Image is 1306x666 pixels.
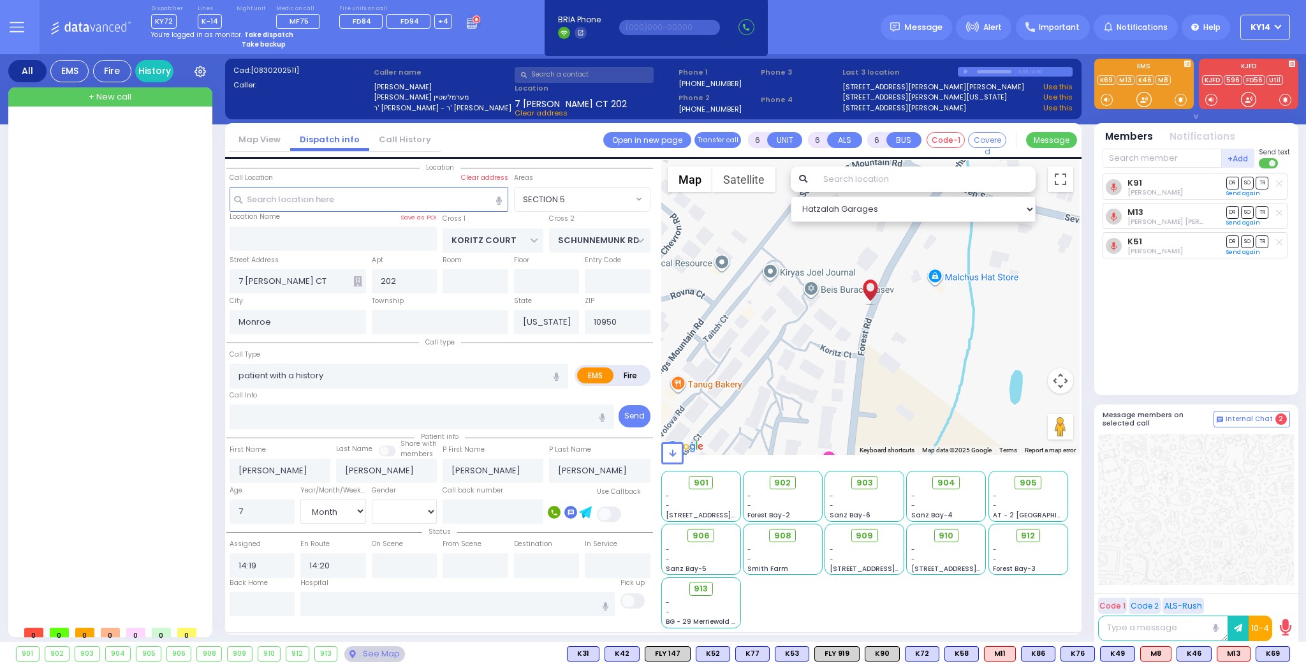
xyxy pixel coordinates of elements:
span: David Cuatt [1127,188,1183,197]
button: Members [1105,129,1153,144]
span: BRIA Phone [558,14,601,26]
div: EMS [50,60,89,82]
div: 902 [45,647,70,661]
button: Show street map [668,166,712,192]
span: K-14 [198,14,222,29]
span: [STREET_ADDRESS][PERSON_NAME] [830,564,950,573]
label: Pick up [620,578,645,588]
span: - [747,554,751,564]
div: K52 [696,646,730,662]
a: Send again [1226,189,1260,197]
span: - [666,501,670,510]
span: - [666,598,670,607]
label: On Scene [372,539,403,549]
a: 596 [1224,75,1242,85]
span: - [993,554,997,564]
label: Room [443,255,462,265]
label: KJFD [1199,63,1298,72]
button: Map camera controls [1048,368,1073,394]
span: 902 [774,477,791,489]
label: Lines [198,5,222,13]
label: [PHONE_NUMBER] [679,104,742,114]
label: EMS [577,367,614,383]
span: FD84 [353,16,371,26]
button: Message [1026,132,1077,148]
div: ALS [1217,646,1251,662]
div: BLS [944,646,979,662]
span: 0 [75,628,94,637]
div: 913 [315,647,337,661]
span: - [911,501,915,510]
span: - [993,501,997,510]
label: ZIP [585,296,594,306]
label: Save as POI [400,213,437,222]
div: K90 [865,646,900,662]
label: Hospital [300,578,328,588]
label: Age [230,485,242,496]
label: City [230,296,243,306]
label: Fire [613,367,649,383]
div: BLS [1177,646,1212,662]
span: - [666,607,670,617]
span: - [993,545,997,554]
span: - [747,501,751,510]
span: TR [1256,177,1268,189]
img: message.svg [890,22,900,32]
label: Last 3 location [842,67,958,78]
div: BLS [735,646,770,662]
a: M13 [1117,75,1134,85]
div: 903 [75,647,99,661]
span: members [400,449,433,459]
label: Turn off text [1259,157,1279,170]
a: History [135,60,173,82]
div: 908 [197,647,221,661]
label: Clear address [461,173,508,183]
button: KY14 [1240,15,1290,40]
label: Call Location [230,173,273,183]
input: Search member [1103,149,1222,168]
a: Send again [1226,248,1260,256]
span: +4 [438,16,448,26]
span: Sanz Bay-4 [911,510,953,520]
span: Status [422,527,457,536]
button: UNIT [767,132,802,148]
a: Use this [1043,92,1073,103]
strong: Take dispatch [244,30,293,40]
label: First Name [230,445,266,455]
button: Send [619,405,650,427]
span: 7 [PERSON_NAME] CT 202 [515,98,627,108]
div: FLY 919 [814,646,860,662]
span: Sanz Bay-5 [666,564,707,573]
span: - [911,545,915,554]
span: TR [1256,235,1268,248]
span: Alert [983,22,1002,33]
span: 910 [939,529,953,542]
label: Location [515,83,675,94]
div: 906 [167,647,191,661]
div: ALS KJ [1140,646,1171,662]
span: Notifications [1117,22,1168,33]
button: Show satellite imagery [712,166,775,192]
span: BG - 29 Merriewold S. [666,617,737,626]
label: Night unit [237,5,265,13]
span: Location [420,163,460,172]
span: 903 [856,477,873,489]
div: BLS [1060,646,1095,662]
label: Fire units on call [339,5,453,13]
span: Sanz Bay-6 [830,510,870,520]
span: Phone 1 [679,67,756,78]
label: Caller name [374,67,510,78]
span: Help [1203,22,1221,33]
span: - [747,491,751,501]
button: Drag Pegman onto the map to open Street View [1048,414,1073,440]
span: - [911,491,915,501]
button: BUS [886,132,921,148]
span: MF75 [290,16,309,26]
label: Back Home [230,578,268,588]
span: - [666,545,670,554]
label: Call back number [443,485,503,496]
span: - [666,554,670,564]
div: MORDCHE BERISH MERMELSTEIN [859,269,881,307]
label: P First Name [443,445,485,455]
button: Internal Chat 2 [1214,411,1290,427]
